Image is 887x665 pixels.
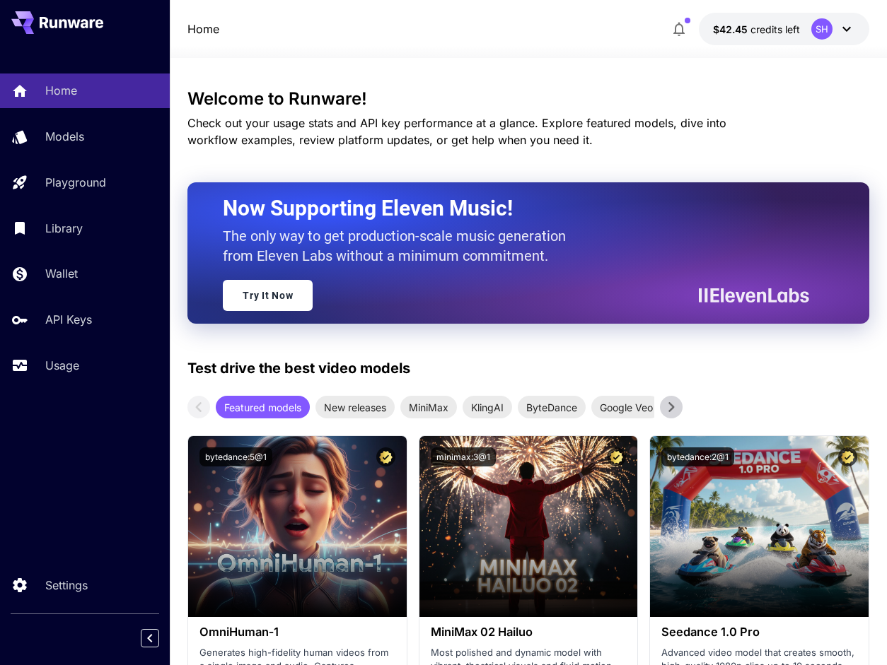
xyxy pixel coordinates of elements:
div: Collapse sidebar [151,625,170,651]
div: SH [811,18,833,40]
button: Certified Model – Vetted for best performance and includes a commercial license. [838,447,857,466]
p: Library [45,220,83,237]
p: Wallet [45,265,78,282]
p: Models [45,128,84,145]
span: credits left [750,23,800,35]
span: Google Veo [591,400,661,415]
button: Collapse sidebar [141,629,159,647]
button: bytedance:2@1 [661,447,734,466]
nav: breadcrumb [187,20,219,37]
span: Featured models [216,400,310,415]
div: New releases [315,396,395,418]
div: KlingAI [463,396,512,418]
img: alt [419,436,637,617]
img: alt [188,436,406,617]
h2: Now Supporting Eleven Music! [223,195,798,222]
button: bytedance:5@1 [199,447,272,466]
p: Home [45,82,77,99]
span: Check out your usage stats and API key performance at a glance. Explore featured models, dive int... [187,116,726,147]
span: KlingAI [463,400,512,415]
button: minimax:3@1 [431,447,496,466]
span: New releases [315,400,395,415]
span: $42.45 [713,23,750,35]
a: Try It Now [223,280,313,311]
p: API Keys [45,311,92,328]
p: Playground [45,174,106,191]
button: Certified Model – Vetted for best performance and includes a commercial license. [607,447,626,466]
div: Featured models [216,396,310,418]
div: ByteDance [518,396,586,418]
div: $42.45236 [713,22,800,37]
button: $42.45236SH [699,13,869,45]
h3: MiniMax 02 Hailuo [431,625,626,639]
img: alt [650,436,868,617]
p: Usage [45,357,79,374]
h3: OmniHuman‑1 [199,625,395,639]
h3: Welcome to Runware! [187,89,869,109]
a: Home [187,20,219,37]
span: MiniMax [400,400,457,415]
span: ByteDance [518,400,586,415]
p: Settings [45,577,88,594]
p: Test drive the best video models [187,358,410,379]
button: Certified Model – Vetted for best performance and includes a commercial license. [376,447,395,466]
div: Google Veo [591,396,661,418]
div: MiniMax [400,396,457,418]
h3: Seedance 1.0 Pro [661,625,857,639]
p: The only way to get production-scale music generation from Eleven Labs without a minimum commitment. [223,226,576,266]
